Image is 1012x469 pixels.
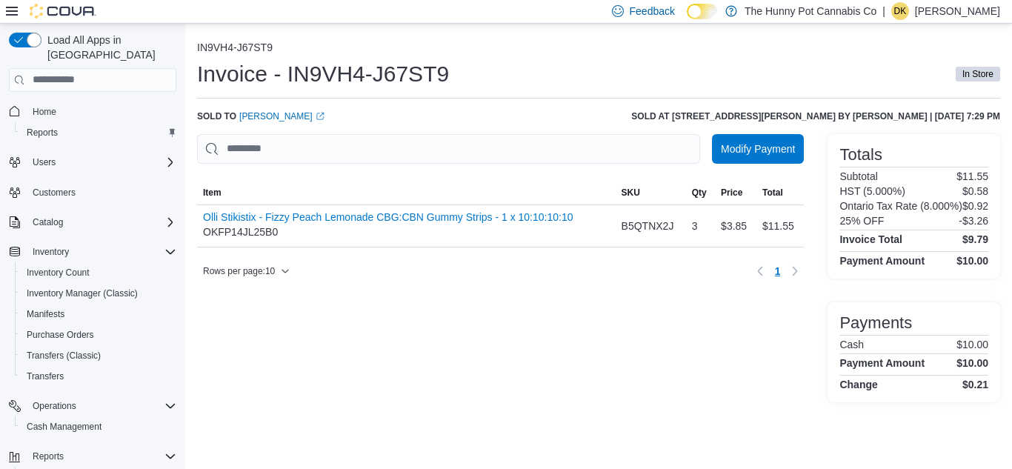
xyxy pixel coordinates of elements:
[27,213,69,231] button: Catalog
[21,305,176,323] span: Manifests
[630,4,675,19] span: Feedback
[21,418,176,436] span: Cash Management
[21,367,176,385] span: Transfers
[27,184,81,202] a: Customers
[30,4,96,19] img: Cova
[839,314,912,332] h3: Payments
[197,134,700,164] input: This is a search bar. As you type, the results lower in the page will automatically filter.
[882,2,885,20] p: |
[203,211,573,241] div: OKFP14JL25B0
[839,379,877,390] h4: Change
[33,187,76,199] span: Customers
[197,110,324,122] div: Sold to
[27,448,176,465] span: Reports
[21,326,100,344] a: Purchase Orders
[33,450,64,462] span: Reports
[27,370,64,382] span: Transfers
[15,325,182,345] button: Purchase Orders
[959,215,988,227] p: -$3.26
[622,187,640,199] span: SKU
[316,112,324,121] svg: External link
[239,110,324,122] a: [PERSON_NAME]External link
[616,181,686,204] button: SKU
[3,152,182,173] button: Users
[769,259,787,283] ul: Pagination for table: MemoryTable from EuiInMemoryTable
[197,262,296,280] button: Rows per page:10
[21,285,144,302] a: Inventory Manager (Classic)
[15,122,182,143] button: Reports
[21,347,107,365] a: Transfers (Classic)
[915,2,1000,20] p: [PERSON_NAME]
[751,262,769,280] button: Previous page
[956,170,988,182] p: $11.55
[956,357,988,369] h4: $10.00
[715,181,756,204] button: Price
[3,446,182,467] button: Reports
[839,233,902,245] h4: Invoice Total
[839,185,905,197] h6: HST (5.000%)
[686,211,715,241] div: 3
[27,329,94,341] span: Purchase Orders
[27,397,82,415] button: Operations
[27,350,101,362] span: Transfers (Classic)
[692,187,707,199] span: Qty
[839,200,962,212] h6: Ontario Tax Rate (8.000%)
[769,259,787,283] button: Page 1 of 1
[839,255,925,267] h4: Payment Amount
[21,367,70,385] a: Transfers
[962,200,988,212] p: $0.92
[962,233,988,245] h4: $9.79
[745,2,876,20] p: The Hunny Pot Cannabis Co
[15,366,182,387] button: Transfers
[27,397,176,415] span: Operations
[962,185,988,197] p: $0.58
[41,33,176,62] span: Load All Apps in [GEOGRAPHIC_DATA]
[33,156,56,168] span: Users
[751,259,805,283] nav: Pagination for table: MemoryTable from EuiInMemoryTable
[956,255,988,267] h4: $10.00
[962,379,988,390] h4: $0.21
[3,396,182,416] button: Operations
[203,187,222,199] span: Item
[27,103,62,121] a: Home
[839,146,882,164] h3: Totals
[203,211,573,223] button: Olli Stikistix - Fizzy Peach Lemonade CBG:CBN Gummy Strips - 1 x 10:10:10:10
[27,448,70,465] button: Reports
[786,262,804,280] button: Next page
[21,264,176,282] span: Inventory Count
[27,183,176,202] span: Customers
[762,187,783,199] span: Total
[686,181,715,204] button: Qty
[721,187,742,199] span: Price
[27,153,176,171] span: Users
[956,339,988,350] p: $10.00
[21,418,107,436] a: Cash Management
[27,421,101,433] span: Cash Management
[21,326,176,344] span: Purchase Orders
[15,345,182,366] button: Transfers (Classic)
[891,2,909,20] div: Dilek Koseoglu
[203,265,275,277] span: Rows per page : 10
[27,287,138,299] span: Inventory Manager (Classic)
[27,243,176,261] span: Inventory
[27,308,64,320] span: Manifests
[21,305,70,323] a: Manifests
[631,110,1000,122] h6: Sold at [STREET_ADDRESS][PERSON_NAME] by [PERSON_NAME] | [DATE] 7:29 PM
[622,217,674,235] span: B5QTNX2J
[775,264,781,279] span: 1
[15,304,182,325] button: Manifests
[962,67,993,81] span: In Store
[756,181,804,204] button: Total
[839,339,864,350] h6: Cash
[687,4,718,19] input: Dark Mode
[894,2,907,20] span: DK
[839,170,877,182] h6: Subtotal
[27,243,75,261] button: Inventory
[21,124,176,142] span: Reports
[33,246,69,258] span: Inventory
[33,216,63,228] span: Catalog
[197,41,1000,56] nav: An example of EuiBreadcrumbs
[33,106,56,118] span: Home
[27,102,176,121] span: Home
